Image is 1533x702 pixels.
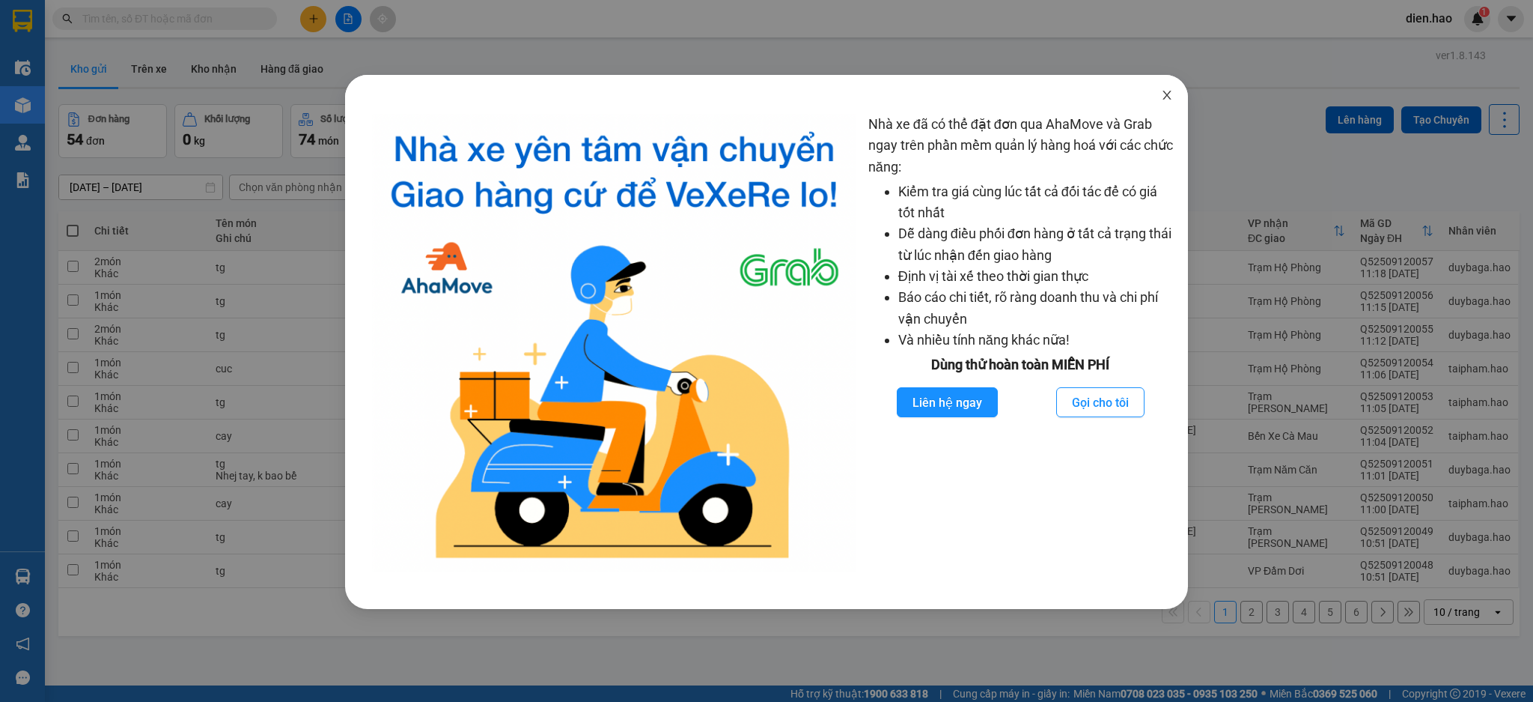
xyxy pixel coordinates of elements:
[898,266,1173,287] li: Định vị tài xế theo thời gian thực
[898,181,1173,224] li: Kiểm tra giá cùng lúc tất cả đối tác để có giá tốt nhất
[868,114,1173,572] div: Nhà xe đã có thể đặt đơn qua AhaMove và Grab ngay trên phần mềm quản lý hàng hoá với các chức năng:
[1161,89,1173,101] span: close
[897,387,998,417] button: Liên hệ ngay
[898,330,1173,351] li: Và nhiều tính năng khác nữa!
[1056,387,1145,417] button: Gọi cho tôi
[912,393,982,412] span: Liên hệ ngay
[1072,393,1129,412] span: Gọi cho tôi
[898,287,1173,330] li: Báo cáo chi tiết, rõ ràng doanh thu và chi phí vận chuyển
[1146,75,1188,117] button: Close
[372,114,856,572] img: logo
[868,354,1173,375] div: Dùng thử hoàn toàn MIỄN PHÍ
[898,223,1173,266] li: Dễ dàng điều phối đơn hàng ở tất cả trạng thái từ lúc nhận đến giao hàng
